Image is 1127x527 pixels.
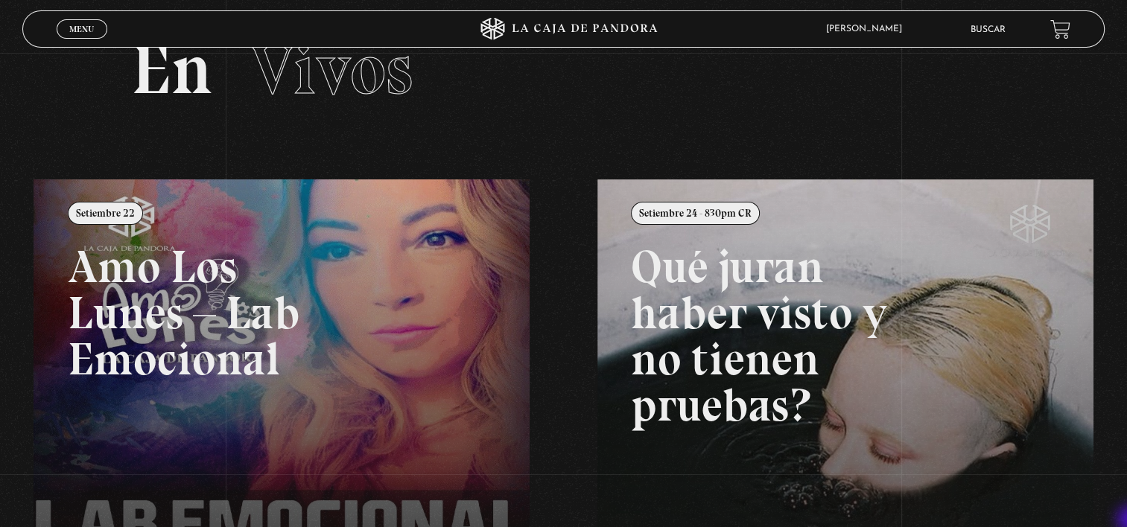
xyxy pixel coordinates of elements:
a: View your shopping cart [1050,19,1070,39]
span: Menu [69,25,94,33]
a: Buscar [971,25,1006,34]
span: Cerrar [64,37,99,48]
h2: En [131,34,997,105]
span: Vivos [250,27,413,112]
span: [PERSON_NAME] [819,25,917,33]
